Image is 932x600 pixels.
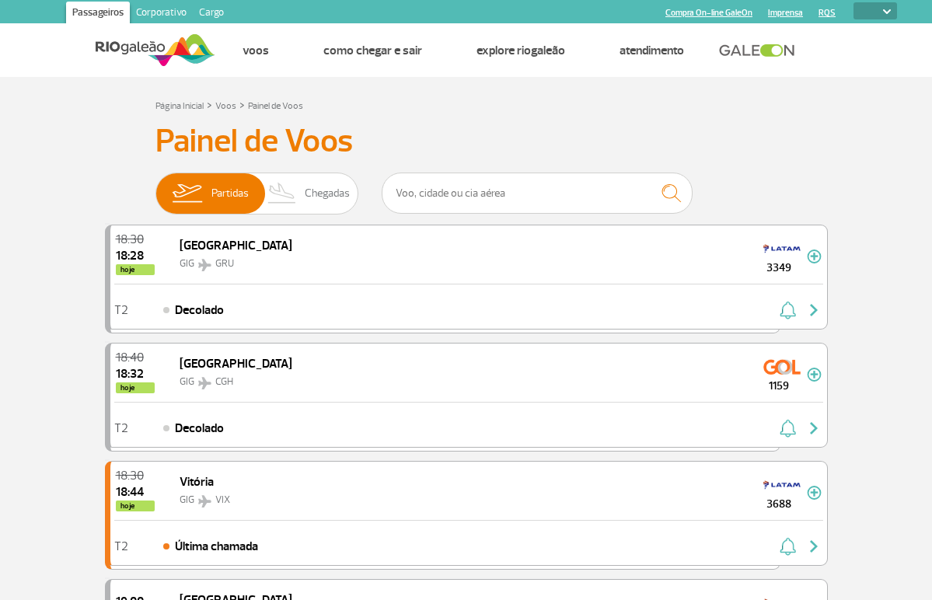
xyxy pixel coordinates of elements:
span: Decolado [175,419,224,438]
a: Painel de Voos [248,100,303,112]
img: GOL Transportes Aereos [763,354,801,379]
img: seta-direita-painel-voo.svg [805,537,823,556]
span: VIX [215,494,230,506]
span: Chegadas [305,173,350,214]
input: Voo, cidade ou cia aérea [382,173,693,214]
a: Imprensa [768,8,803,18]
a: RQS [819,8,836,18]
img: sino-painel-voo.svg [780,301,796,319]
span: 2025-09-28 18:44:00 [116,486,155,498]
a: > [239,96,245,113]
img: seta-direita-painel-voo.svg [805,301,823,319]
img: TAM LINHAS AEREAS [763,473,801,497]
img: slider-embarque [162,173,211,214]
span: hoje [116,501,155,511]
a: Compra On-line GaleOn [665,8,752,18]
span: 2025-09-28 18:28:28 [116,249,155,262]
img: mais-info-painel-voo.svg [807,368,822,382]
span: T2 [114,423,128,434]
img: TAM LINHAS AEREAS [763,236,801,261]
span: 2025-09-28 18:30:00 [116,233,155,246]
span: hoje [116,382,155,393]
span: 1159 [751,378,807,394]
img: mais-info-painel-voo.svg [807,249,822,263]
a: Página Inicial [155,100,204,112]
span: T2 [114,305,128,316]
span: GIG [180,375,194,388]
a: Corporativo [130,2,193,26]
img: sino-painel-voo.svg [780,419,796,438]
img: seta-direita-painel-voo.svg [805,419,823,438]
span: 2025-09-28 18:30:00 [116,469,155,482]
span: CGH [215,375,233,388]
span: 3349 [751,260,807,276]
a: Como chegar e sair [323,43,422,58]
span: Última chamada [175,537,258,556]
img: mais-info-painel-voo.svg [807,486,822,500]
span: 2025-09-28 18:40:00 [116,351,155,364]
span: Vitória [180,474,214,490]
a: Atendimento [620,43,684,58]
span: hoje [116,264,155,275]
img: slider-desembarque [260,173,305,214]
a: > [207,96,212,113]
span: [GEOGRAPHIC_DATA] [180,356,292,372]
a: Passageiros [66,2,130,26]
h3: Painel de Voos [155,122,777,161]
span: 3688 [751,496,807,512]
img: sino-painel-voo.svg [780,537,796,556]
a: Voos [243,43,269,58]
span: Decolado [175,301,224,319]
span: GRU [215,257,234,270]
a: Cargo [193,2,230,26]
span: 2025-09-28 18:32:52 [116,368,155,380]
span: T2 [114,541,128,552]
a: Voos [215,100,236,112]
a: Explore RIOgaleão [476,43,565,58]
span: Partidas [211,173,249,214]
span: GIG [180,257,194,270]
span: GIG [180,494,194,506]
span: [GEOGRAPHIC_DATA] [180,238,292,253]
